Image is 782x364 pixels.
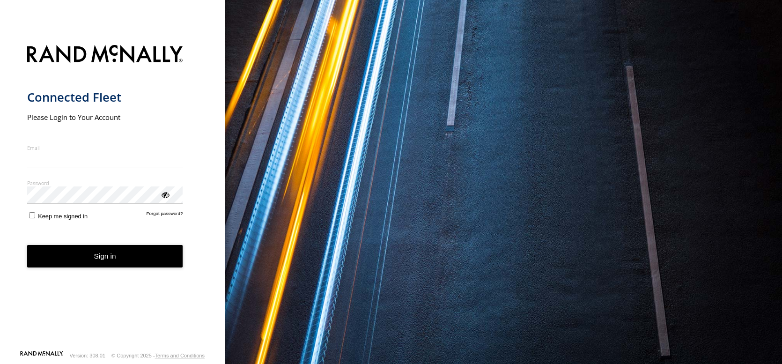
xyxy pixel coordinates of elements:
[27,39,198,350] form: main
[155,353,205,358] a: Terms and Conditions
[27,112,183,122] h2: Please Login to Your Account
[160,190,170,199] div: ViewPassword
[27,89,183,105] h1: Connected Fleet
[38,213,88,220] span: Keep me signed in
[111,353,205,358] div: © Copyright 2025 -
[70,353,105,358] div: Version: 308.01
[27,144,183,151] label: Email
[27,179,183,186] label: Password
[27,245,183,268] button: Sign in
[27,43,183,67] img: Rand McNally
[29,212,35,218] input: Keep me signed in
[147,211,183,220] a: Forgot password?
[20,351,63,360] a: Visit our Website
